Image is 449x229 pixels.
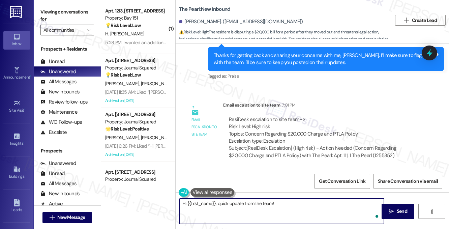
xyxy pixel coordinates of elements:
a: Site Visit • [3,97,30,116]
div: Apt. [STREET_ADDRESS] [105,169,168,176]
div: Apt. 1213, [STREET_ADDRESS] [105,7,168,15]
strong: 💡 Risk Level: Low [105,72,141,78]
button: Send [382,204,414,219]
div: Property: Journal Squared [105,118,168,125]
strong: 🌟 Risk Level: Positive [105,126,149,132]
strong: 💡 Risk Level: Low [105,22,141,28]
div: All Messages [40,180,77,187]
i:  [404,18,409,23]
div: Archived on [DATE] [104,150,168,159]
div: ResiDesk escalation to site team -> Risk Level: High risk Topics: Concern Regarding $20,000 Charg... [229,116,416,145]
span: Create Lead [412,17,437,24]
div: Unread [40,170,65,177]
a: Inbox [3,31,30,49]
div: Thanks for getting back and sharing your concerns with me, [PERSON_NAME]. I’ll make sure to flag ... [214,52,433,66]
div: 5:28 PM: I wanted an additional one. [105,39,176,46]
i:  [429,209,434,214]
span: [PERSON_NAME] [105,81,141,87]
img: ResiDesk Logo [10,6,24,18]
span: New Message [57,214,85,221]
div: Apt. [STREET_ADDRESS] [105,57,168,64]
input: All communities [43,25,83,35]
div: [PERSON_NAME]. ([EMAIL_ADDRESS][DOMAIN_NAME]) [179,18,303,25]
div: Review follow-ups [40,98,88,106]
span: [PERSON_NAME] [141,135,175,141]
div: Prospects + Residents [34,46,101,53]
a: Insights • [3,131,30,149]
div: Tagged as: [208,71,444,81]
div: New Inbounds [40,190,80,197]
i:  [87,27,90,33]
textarea: To enrich screen reader interactions, please activate Accessibility in Grammarly extension settings [180,199,384,224]
div: Escalate [40,129,67,136]
span: Share Conversation via email [378,178,438,185]
div: WO Follow-ups [40,119,82,126]
span: Praise [228,73,239,79]
strong: ⚠️ Risk Level: High [179,29,208,35]
label: Viewing conversations for [40,7,94,25]
a: Buildings [3,164,30,182]
span: • [30,74,31,79]
div: New Inbounds [40,88,80,95]
button: New Message [42,212,92,223]
span: : The resident is disputing a $20,000 bill for a period after they moved out and threatens legal ... [179,29,392,50]
div: 7:01 PM [280,102,295,109]
a: Leads [3,197,30,215]
div: All Messages [40,78,77,85]
button: Share Conversation via email [373,174,442,189]
div: Apt. [STREET_ADDRESS] [105,111,168,118]
div: Unread [40,58,65,65]
i:  [50,215,55,220]
div: Maintenance [40,109,78,116]
div: Subject: [ResiDesk Escalation] (High risk) - Action Needed (Concern Regarding $20,000 Charge and ... [229,145,416,159]
span: • [23,140,24,145]
span: • [24,107,25,112]
button: Get Conversation Link [315,174,370,189]
div: Email escalation to site team [223,102,422,111]
div: Active [40,200,63,207]
span: H. [PERSON_NAME] [105,31,144,37]
i:  [389,209,394,214]
div: Unanswered [40,160,76,167]
div: Property: Journal Squared [105,176,168,183]
div: Property: Journal Squared [105,64,168,71]
span: [PERSON_NAME] [141,81,177,87]
b: The Pearl: New Inbound [179,6,230,13]
div: [DATE] 6:26 PM: Liked “Hi [PERSON_NAME] and [PERSON_NAME]! Starting [DATE]…” [105,143,266,149]
div: Property: Bay 151 [105,15,168,22]
span: [PERSON_NAME] [105,135,141,141]
button: Create Lead [395,15,446,26]
div: Archived on [DATE] [104,96,168,105]
div: Unanswered [40,68,76,75]
span: Send [397,208,407,215]
span: Get Conversation Link [319,178,365,185]
div: Prospects [34,147,101,154]
div: Email escalation to site team [191,116,218,138]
